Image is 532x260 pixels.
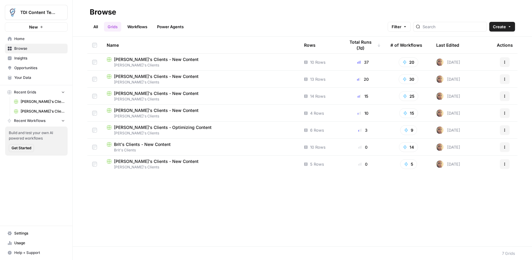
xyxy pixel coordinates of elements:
[5,53,68,63] a: Insights
[14,46,65,51] span: Browse
[14,65,65,71] span: Opportunities
[436,59,443,66] img: rpnue5gqhgwwz5ulzsshxcaclga5
[107,147,294,153] span: Brit's Clients
[114,141,171,147] span: Brit's Clients - New Content
[436,144,460,151] div: [DATE]
[436,127,443,134] img: rpnue5gqhgwwz5ulzsshxcaclga5
[107,141,294,153] a: Brit's Clients - New ContentBrit's Clients
[107,124,294,136] a: [PERSON_NAME]'s Clients - Optimizing Content[PERSON_NAME]'s Clients
[436,37,459,53] div: Last Edited
[310,127,324,133] span: 6 Rows
[436,59,460,66] div: [DATE]
[107,107,294,119] a: [PERSON_NAME]'s Clients - New Content[PERSON_NAME]'s Clients
[310,93,326,99] span: 14 Rows
[107,56,294,68] a: [PERSON_NAME]'s Clients - New Content[PERSON_NAME]'s Clients
[107,113,294,119] span: [PERSON_NAME]'s Clients
[400,125,417,135] button: 9
[14,89,36,95] span: Recent Grids
[107,96,294,102] span: [PERSON_NAME]'s Clients
[5,73,68,83] a: Your Data
[114,124,212,130] span: [PERSON_NAME]'s Clients - Optimizing Content
[345,127,381,133] div: 3
[107,79,294,85] span: [PERSON_NAME]'s Clients
[14,56,65,61] span: Insights
[345,110,381,116] div: 10
[399,57,418,67] button: 20
[345,144,381,150] div: 0
[5,88,68,97] button: Recent Grids
[423,24,484,30] input: Search
[310,76,326,82] span: 13 Rows
[345,161,381,167] div: 0
[124,22,151,32] a: Workflows
[107,158,294,170] a: [PERSON_NAME]'s Clients - New Content[PERSON_NAME]'s Clients
[436,93,460,100] div: [DATE]
[345,59,381,65] div: 37
[436,110,460,117] div: [DATE]
[14,75,65,80] span: Your Data
[107,130,294,136] span: [PERSON_NAME]'s Clients
[436,76,460,83] div: [DATE]
[90,22,102,32] a: All
[114,158,199,164] span: [PERSON_NAME]'s Clients - New Content
[399,74,418,84] button: 30
[21,109,65,114] span: [PERSON_NAME]'s Clients - New Content
[436,160,443,168] img: rpnue5gqhgwwz5ulzsshxcaclga5
[436,160,460,168] div: [DATE]
[388,22,411,32] button: Filter
[436,127,460,134] div: [DATE]
[5,5,68,20] button: Workspace: TDI Content Team
[14,250,65,255] span: Help + Support
[7,7,18,18] img: TDI Content Team Logo
[392,24,401,30] span: Filter
[104,22,121,32] a: Grids
[14,231,65,236] span: Settings
[399,142,418,152] button: 14
[5,22,68,32] button: New
[14,240,65,246] span: Usage
[9,130,64,141] span: Build and test your own AI powered workflows
[153,22,187,32] a: Power Agents
[502,250,515,256] div: 7 Grids
[90,7,116,17] div: Browse
[345,37,381,53] div: Total Runs (7d)
[304,37,316,53] div: Rows
[310,110,324,116] span: 4 Rows
[114,56,199,62] span: [PERSON_NAME]'s Clients - New Content
[114,90,199,96] span: [PERSON_NAME]'s Clients - New Content
[5,228,68,238] a: Settings
[5,44,68,53] a: Browse
[436,110,443,117] img: rpnue5gqhgwwz5ulzsshxcaclga5
[20,9,57,15] span: TDI Content Team
[5,116,68,125] button: Recent Workflows
[107,62,294,68] span: [PERSON_NAME]'s Clients
[5,238,68,248] a: Usage
[21,99,65,104] span: [PERSON_NAME]'s Clients - New Content
[114,107,199,113] span: [PERSON_NAME]'s Clients - New Content
[12,145,31,151] span: Get Started
[11,97,68,106] a: [PERSON_NAME]'s Clients - New Content
[5,34,68,44] a: Home
[399,108,418,118] button: 15
[11,106,68,116] a: [PERSON_NAME]'s Clients - New Content
[107,164,294,170] span: [PERSON_NAME]'s Clients
[489,22,515,32] button: Create
[310,144,326,150] span: 10 Rows
[114,73,199,79] span: [PERSON_NAME]'s Clients - New Content
[400,159,417,169] button: 5
[310,161,324,167] span: 5 Rows
[9,144,34,152] button: Get Started
[5,248,68,258] button: Help + Support
[107,73,294,85] a: [PERSON_NAME]'s Clients - New Content[PERSON_NAME]'s Clients
[345,76,381,82] div: 20
[5,63,68,73] a: Opportunities
[436,93,443,100] img: rpnue5gqhgwwz5ulzsshxcaclga5
[29,24,38,30] span: New
[497,37,513,53] div: Actions
[399,91,418,101] button: 25
[436,76,443,83] img: rpnue5gqhgwwz5ulzsshxcaclga5
[310,59,326,65] span: 10 Rows
[345,93,381,99] div: 15
[436,144,443,151] img: rpnue5gqhgwwz5ulzsshxcaclga5
[14,36,65,42] span: Home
